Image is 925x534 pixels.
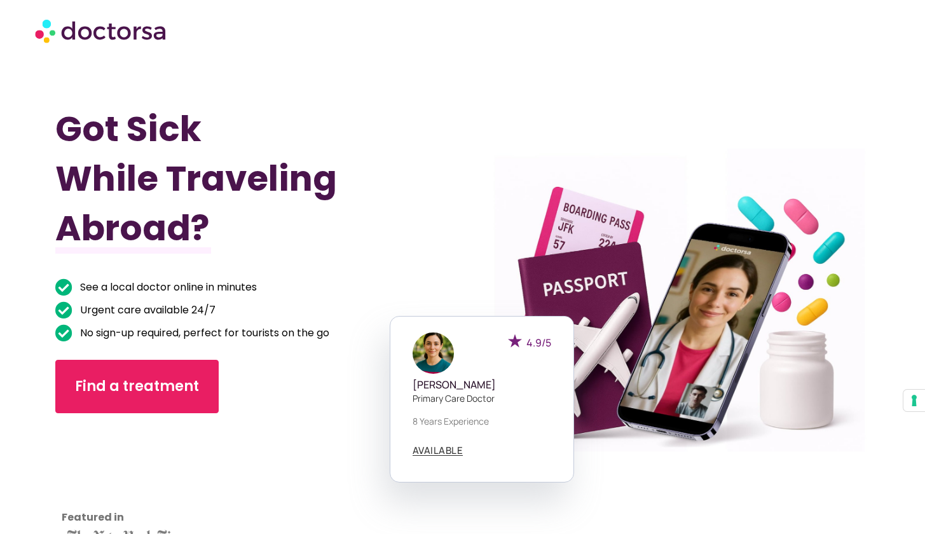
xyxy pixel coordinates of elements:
span: Find a treatment [75,376,199,397]
p: 8 years experience [413,414,551,428]
span: AVAILABLE [413,446,463,455]
span: See a local doctor online in minutes [77,278,257,296]
a: AVAILABLE [413,446,463,456]
iframe: Customer reviews powered by Trustpilot [62,432,176,528]
a: Find a treatment [55,360,219,413]
span: 4.9/5 [526,336,551,350]
button: Your consent preferences for tracking technologies [903,390,925,411]
span: No sign-up required, perfect for tourists on the go [77,324,329,342]
h1: Got Sick While Traveling Abroad? [55,104,401,253]
strong: Featured in [62,510,124,524]
h5: [PERSON_NAME] [413,379,551,391]
p: Primary care doctor [413,392,551,405]
span: Urgent care available 24/7 [77,301,216,319]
